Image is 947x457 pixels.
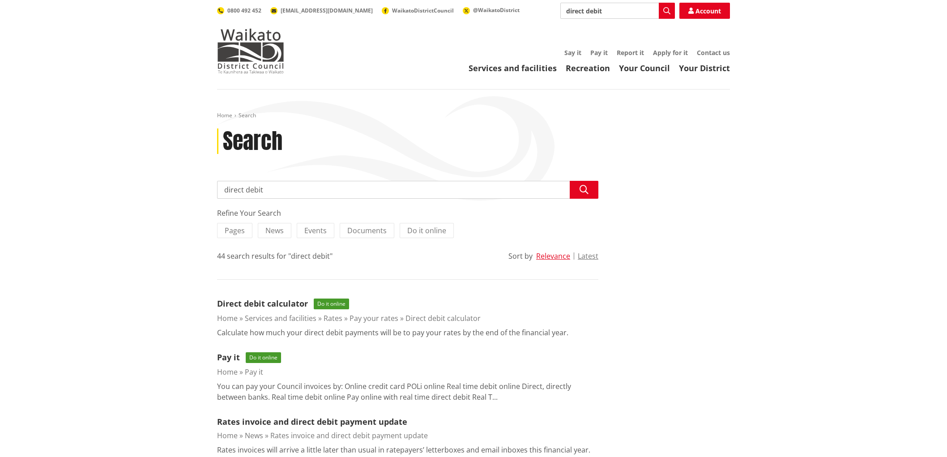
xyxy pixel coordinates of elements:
span: Events [304,226,327,235]
span: Search [239,111,256,119]
a: Contact us [697,48,730,57]
a: Account [679,3,730,19]
a: Direct debit calculator [405,313,481,323]
a: Direct debit calculator [217,298,308,309]
p: Calculate how much your direct debit payments will be to pay your rates by the end of the financi... [217,327,568,338]
span: WaikatoDistrictCouncil [392,7,454,14]
a: Home [217,111,232,119]
div: 44 search results for "direct debit" [217,251,333,261]
div: Sort by [508,251,533,261]
a: Your Council [619,63,670,73]
p: You can pay your Council invoices by: Online credit card POLi online Real time debit online Direc... [217,381,598,402]
a: News [245,431,263,440]
h1: Search [223,128,282,154]
a: Home [217,367,238,377]
a: @WaikatoDistrict [463,6,520,14]
img: Waikato District Council - Te Kaunihera aa Takiwaa o Waikato [217,29,284,73]
a: Services and facilities [245,313,316,323]
a: Apply for it [653,48,688,57]
span: Pages [225,226,245,235]
a: Pay it [245,367,263,377]
span: [EMAIL_ADDRESS][DOMAIN_NAME] [281,7,373,14]
a: Report it [617,48,644,57]
span: News [265,226,284,235]
a: Pay it [590,48,608,57]
a: Rates invoice and direct debit payment update [270,431,428,440]
a: Rates invoice and direct debit payment update [217,416,407,427]
a: Your District [679,63,730,73]
a: Pay your rates [350,313,398,323]
span: 0800 492 452 [227,7,261,14]
a: Say it [564,48,581,57]
span: Do it online [246,352,281,363]
button: Latest [578,252,598,260]
a: Rates [324,313,342,323]
a: Home [217,313,238,323]
a: 0800 492 452 [217,7,261,14]
a: [EMAIL_ADDRESS][DOMAIN_NAME] [270,7,373,14]
span: Do it online [407,226,446,235]
span: Documents [347,226,387,235]
span: Do it online [314,299,349,309]
a: Pay it [217,352,240,363]
input: Search input [217,181,598,199]
nav: breadcrumb [217,112,730,120]
a: Home [217,431,238,440]
a: Recreation [566,63,610,73]
span: @WaikatoDistrict [473,6,520,14]
input: Search input [560,3,675,19]
a: Services and facilities [469,63,557,73]
p: Rates invoices will arrive a little later than usual in ratepayers’ letterboxes and email inboxes... [217,444,590,455]
div: Refine Your Search [217,208,598,218]
a: WaikatoDistrictCouncil [382,7,454,14]
button: Relevance [536,252,570,260]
